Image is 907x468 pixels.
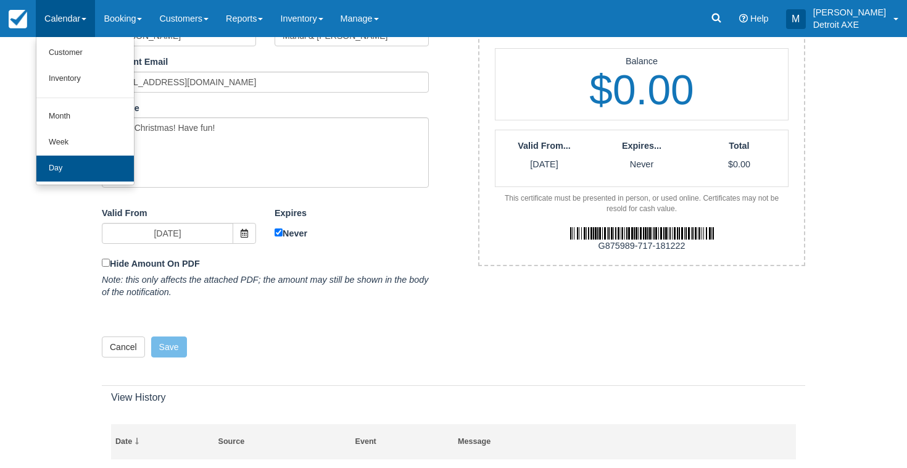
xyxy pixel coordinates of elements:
[275,226,429,240] label: Never
[470,240,813,253] div: G875989-717-181222
[518,141,571,151] strong: Valid From...
[102,336,145,357] a: Cancel
[495,158,593,171] p: [DATE]
[36,130,134,156] a: Week
[495,193,789,214] div: This certificate must be presented in person, or used online. Certificates may not be resold for ...
[458,437,792,447] div: Message
[813,6,886,19] p: [PERSON_NAME]
[102,259,110,267] input: Hide Amount On PDF
[355,437,450,447] div: Event
[495,55,788,68] p: Balance
[622,141,661,151] strong: Expires...
[813,19,886,31] p: Detroit AXE
[593,158,690,171] p: Never
[275,207,307,220] label: Expires
[115,437,210,447] div: Date
[9,10,27,28] img: checkfront-main-nav-mini-logo.png
[739,14,748,23] i: Help
[786,9,806,29] div: M
[102,117,429,188] textarea: Merry Christmas! Have fun!
[102,275,429,298] em: Note: this only affects the attached PDF; the amount may still be shown in the body of the notifi...
[36,104,134,130] a: Month
[36,66,134,92] a: Inventory
[750,14,769,23] span: Help
[495,67,788,113] h1: $0.00
[102,56,168,69] label: Recipient Email
[36,40,134,66] a: Customer
[102,256,429,270] label: Hide Amount On PDF
[36,156,134,182] a: Day
[275,228,283,236] input: Never
[111,392,166,403] a: View History
[690,158,788,171] p: $0.00
[36,37,135,185] ul: Calendar
[151,336,187,357] button: Save
[102,207,147,220] label: Valid From
[729,141,749,151] strong: Total
[102,72,429,93] input: Email
[218,437,347,447] div: Source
